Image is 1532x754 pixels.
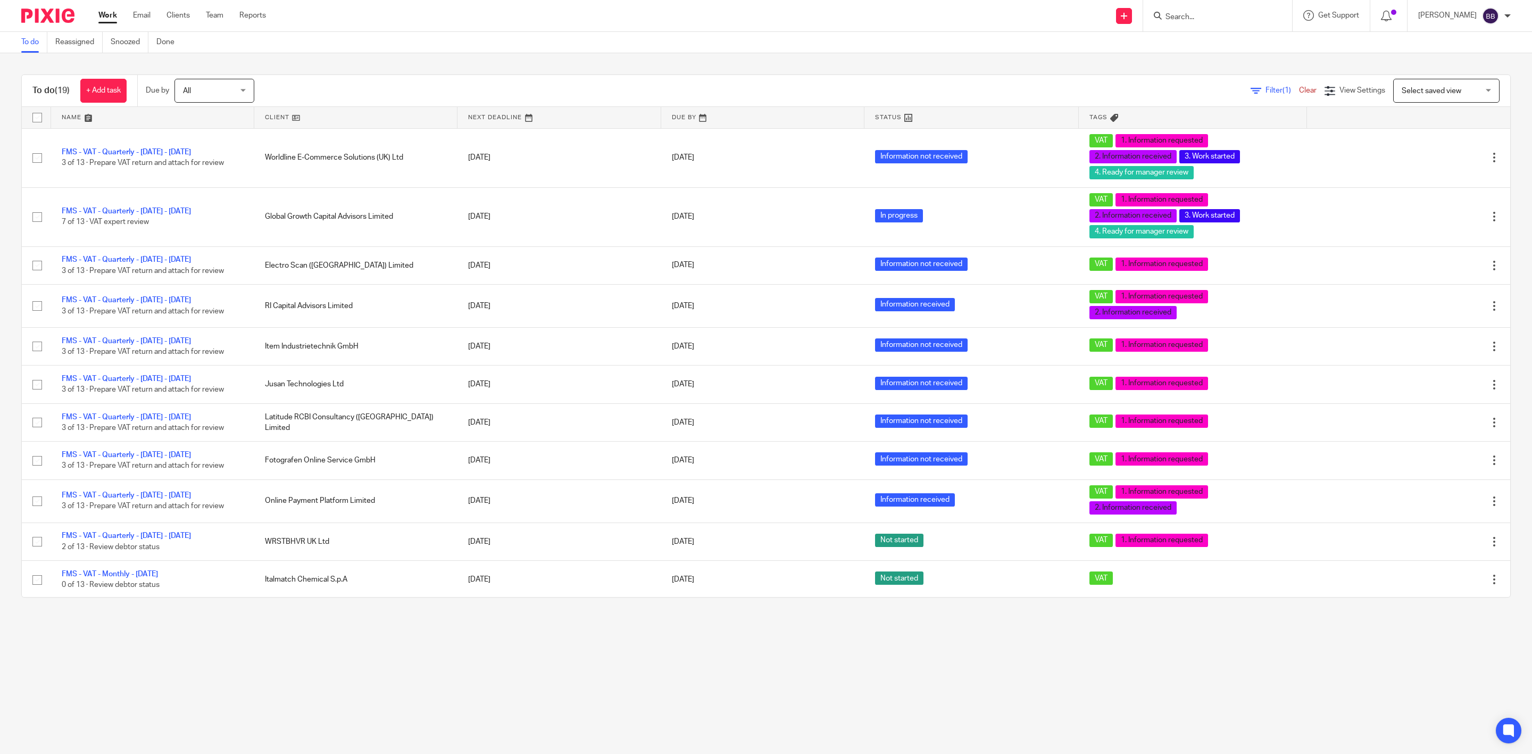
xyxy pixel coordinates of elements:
a: Snoozed [111,32,148,53]
span: 1. Information requested [1115,452,1208,466]
span: Filter [1265,87,1299,94]
span: [DATE] [672,262,694,269]
td: Italmatch Chemical S.p.A [254,561,457,599]
a: Clients [166,10,190,21]
span: VAT [1089,534,1113,547]
span: [DATE] [672,380,694,388]
a: FMS - VAT - Quarterly - [DATE] - [DATE] [62,492,191,499]
input: Search [1164,13,1260,22]
a: Team [206,10,223,21]
span: 1. Information requested [1115,193,1208,206]
a: FMS - VAT - Quarterly - [DATE] - [DATE] [62,337,191,345]
h1: To do [32,85,70,96]
span: 3 of 13 · Prepare VAT return and attach for review [62,462,224,470]
a: FMS - VAT - Quarterly - [DATE] - [DATE] [62,451,191,459]
span: (19) [55,86,70,95]
span: In progress [875,209,923,222]
span: VAT [1089,415,1113,428]
a: Email [133,10,151,21]
a: Reports [239,10,266,21]
span: 1. Information requested [1115,338,1208,352]
span: 2. Information received [1089,150,1177,163]
span: 1. Information requested [1115,290,1208,303]
span: 7 of 13 · VAT expert review [62,219,149,226]
span: VAT [1089,193,1113,206]
td: Item Industrietechnik GmbH [254,327,457,365]
td: WRSTBHVR UK Ltd [254,523,457,560]
span: Information not received [875,452,968,466]
td: [DATE] [457,327,661,365]
td: Fotografen Online Service GmbH [254,442,457,479]
img: Pixie [21,9,74,23]
span: 2. Information received [1089,306,1177,319]
img: svg%3E [1482,7,1499,24]
td: [DATE] [457,561,661,599]
p: Due by [146,85,169,96]
a: FMS - VAT - Quarterly - [DATE] - [DATE] [62,208,191,215]
a: FMS - VAT - Monthly - [DATE] [62,570,158,578]
td: RI Capital Advisors Limited [254,284,457,327]
span: Information not received [875,377,968,390]
span: VAT [1089,377,1113,390]
span: VAT [1089,290,1113,303]
span: 4. Ready for manager review [1089,166,1194,179]
span: [DATE] [672,419,694,426]
a: Work [98,10,117,21]
span: 1. Information requested [1115,534,1208,547]
span: 3 of 13 · Prepare VAT return and attach for review [62,424,224,432]
td: [DATE] [457,366,661,403]
p: [PERSON_NAME] [1418,10,1477,21]
span: Not started [875,571,923,585]
td: Online Payment Platform Limited [254,479,457,523]
span: Information received [875,493,955,507]
span: 3 of 13 · Prepare VAT return and attach for review [62,267,224,275]
span: Select saved view [1402,87,1461,95]
span: 2 of 13 · Review debtor status [62,543,160,551]
a: Done [156,32,182,53]
a: FMS - VAT - Quarterly - [DATE] - [DATE] [62,148,191,156]
span: 4. Ready for manager review [1089,225,1194,238]
span: 3 of 13 · Prepare VAT return and attach for review [62,160,224,167]
td: Electro Scan ([GEOGRAPHIC_DATA]) Limited [254,246,457,284]
span: Not started [875,534,923,547]
a: FMS - VAT - Quarterly - [DATE] - [DATE] [62,296,191,304]
span: [DATE] [672,538,694,545]
span: Information not received [875,338,968,352]
span: 3. Work started [1179,209,1240,222]
span: 2. Information received [1089,209,1177,222]
span: [DATE] [672,576,694,583]
span: 1. Information requested [1115,415,1208,428]
span: 1. Information requested [1115,377,1208,390]
td: [DATE] [457,403,661,441]
span: [DATE] [672,457,694,464]
span: VAT [1089,258,1113,271]
span: 0 of 13 · Review debtor status [62,581,160,589]
span: 2. Information received [1089,501,1177,515]
span: VAT [1089,134,1113,147]
span: View Settings [1339,87,1385,94]
span: 1. Information requested [1115,134,1208,147]
span: 3 of 13 · Prepare VAT return and attach for review [62,386,224,394]
span: 1. Information requested [1115,485,1208,499]
span: 3. Work started [1179,150,1240,163]
span: Information not received [875,150,968,163]
span: 3 of 13 · Prepare VAT return and attach for review [62,308,224,315]
a: + Add task [80,79,127,103]
span: 1. Information requested [1115,258,1208,271]
td: [DATE] [457,442,661,479]
span: 3 of 13 · Prepare VAT return and attach for review [62,348,224,355]
td: [DATE] [457,284,661,327]
a: FMS - VAT - Quarterly - [DATE] - [DATE] [62,413,191,421]
span: Information not received [875,258,968,271]
td: [DATE] [457,479,661,523]
a: Reassigned [55,32,103,53]
span: Get Support [1318,12,1359,19]
td: Latitude RCBI Consultancy ([GEOGRAPHIC_DATA]) Limited [254,403,457,441]
a: FMS - VAT - Quarterly - [DATE] - [DATE] [62,256,191,263]
span: VAT [1089,485,1113,499]
span: Tags [1089,114,1108,120]
span: (1) [1283,87,1291,94]
a: Clear [1299,87,1317,94]
a: FMS - VAT - Quarterly - [DATE] - [DATE] [62,375,191,383]
a: FMS - VAT - Quarterly - [DATE] - [DATE] [62,532,191,540]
